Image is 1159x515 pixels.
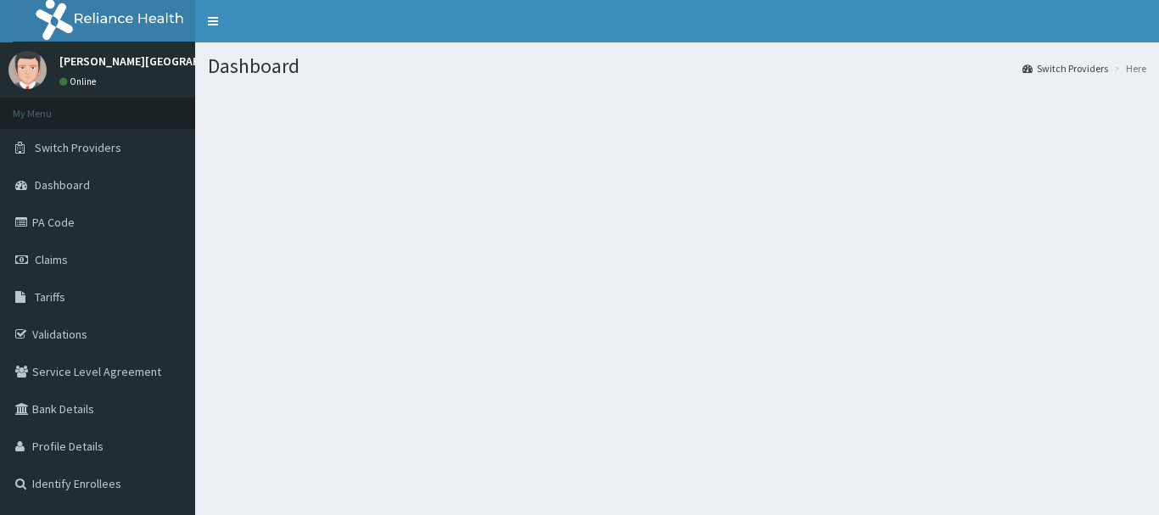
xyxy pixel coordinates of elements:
[35,252,68,267] span: Claims
[1110,61,1146,76] li: Here
[59,55,255,67] p: [PERSON_NAME][GEOGRAPHIC_DATA]
[35,289,65,305] span: Tariffs
[59,76,100,87] a: Online
[35,140,121,155] span: Switch Providers
[35,177,90,193] span: Dashboard
[1022,61,1108,76] a: Switch Providers
[8,51,47,89] img: User Image
[208,55,1146,77] h1: Dashboard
